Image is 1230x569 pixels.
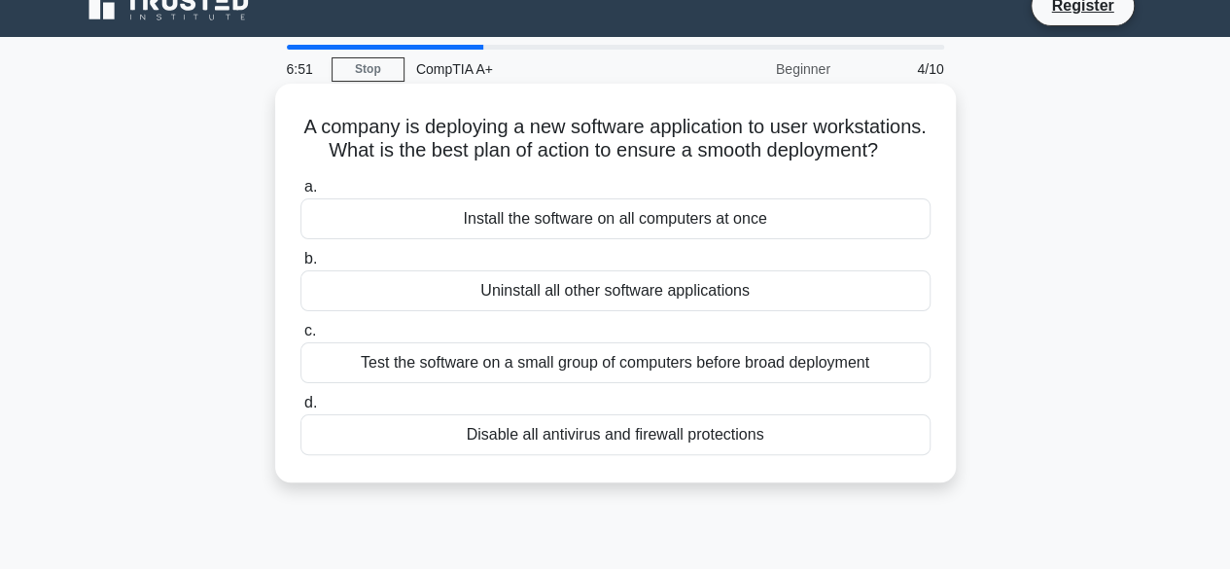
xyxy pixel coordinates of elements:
[304,250,317,267] span: b.
[300,414,931,455] div: Disable all antivirus and firewall protections
[304,322,316,338] span: c.
[299,115,932,163] h5: A company is deploying a new software application to user workstations. What is the best plan of ...
[300,342,931,383] div: Test the software on a small group of computers before broad deployment
[332,57,404,82] a: Stop
[842,50,956,89] div: 4/10
[275,50,332,89] div: 6:51
[304,394,317,410] span: d.
[404,50,672,89] div: CompTIA A+
[300,198,931,239] div: Install the software on all computers at once
[672,50,842,89] div: Beginner
[300,270,931,311] div: Uninstall all other software applications
[304,178,317,195] span: a.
